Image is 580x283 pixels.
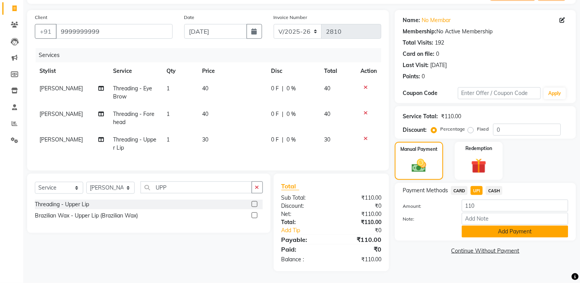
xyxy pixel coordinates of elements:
[451,186,468,195] span: CARD
[401,146,438,153] label: Manual Payment
[39,85,83,92] span: [PERSON_NAME]
[403,186,448,195] span: Payment Methods
[397,216,456,223] label: Note:
[441,112,461,121] div: ₹110.00
[486,186,503,195] span: CASH
[276,202,331,210] div: Discount:
[396,247,575,255] a: Continue Without Payment
[113,85,152,100] span: Threading - Eye Brow
[422,16,451,24] a: No Membar
[267,62,320,80] th: Disc
[331,210,387,218] div: ₹110.00
[407,157,431,174] img: _cash.svg
[331,255,387,264] div: ₹110.00
[287,85,296,93] span: 0 %
[331,202,387,210] div: ₹0
[276,218,331,226] div: Total:
[324,85,331,92] span: 40
[403,89,458,97] div: Coupon Code
[276,255,331,264] div: Balance :
[36,48,387,62] div: Services
[430,61,447,69] div: [DATE]
[282,85,284,93] span: |
[544,88,566,99] button: Apply
[184,14,195,21] label: Date
[198,62,267,80] th: Price
[467,157,491,175] img: _gift.svg
[202,110,209,117] span: 40
[440,126,465,133] label: Percentage
[108,62,162,80] th: Service
[324,136,331,143] span: 30
[331,194,387,202] div: ₹110.00
[35,200,89,209] div: Threading - Upper Lip
[39,110,83,117] span: [PERSON_NAME]
[397,203,456,210] label: Amount:
[465,145,492,152] label: Redemption
[403,61,429,69] div: Last Visit:
[331,245,387,254] div: ₹0
[202,85,209,92] span: 40
[471,186,483,195] span: UPI
[331,218,387,226] div: ₹110.00
[276,245,331,254] div: Paid:
[276,194,331,202] div: Sub Total:
[56,24,173,39] input: Search by Name/Mobile/Email/Code
[39,136,83,143] span: [PERSON_NAME]
[403,39,433,47] div: Total Visits:
[324,110,331,117] span: 40
[320,62,356,80] th: Total
[287,136,296,144] span: 0 %
[403,16,420,24] div: Name:
[167,85,170,92] span: 1
[282,110,284,118] span: |
[341,226,387,235] div: ₹0
[141,181,252,193] input: Search or Scan
[162,62,198,80] th: Qty
[35,212,138,220] div: Brazilian Wax - Upper Lip (Brazilian Wax)
[462,226,568,238] button: Add Payment
[462,213,568,225] input: Add Note
[35,24,57,39] button: +91
[271,85,279,93] span: 0 F
[167,110,170,117] span: 1
[274,14,307,21] label: Invoice Number
[331,235,387,244] div: ₹110.00
[403,28,568,36] div: No Active Membership
[276,235,331,244] div: Payable:
[35,62,108,80] th: Stylist
[422,72,425,81] div: 0
[403,126,427,134] div: Discount:
[167,136,170,143] span: 1
[356,62,381,80] th: Action
[436,50,439,58] div: 0
[477,126,489,133] label: Fixed
[276,226,341,235] a: Add Tip
[271,136,279,144] span: 0 F
[458,87,541,99] input: Enter Offer / Coupon Code
[35,14,47,21] label: Client
[202,136,209,143] span: 30
[403,72,420,81] div: Points:
[276,210,331,218] div: Net:
[287,110,296,118] span: 0 %
[462,200,568,212] input: Amount
[403,112,438,121] div: Service Total:
[282,136,284,144] span: |
[271,110,279,118] span: 0 F
[403,28,436,36] div: Membership:
[435,39,444,47] div: 192
[113,136,156,151] span: Threading - Upper Lip
[403,50,434,58] div: Card on file:
[113,110,154,126] span: Threading - Forehead
[281,182,299,190] span: Total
